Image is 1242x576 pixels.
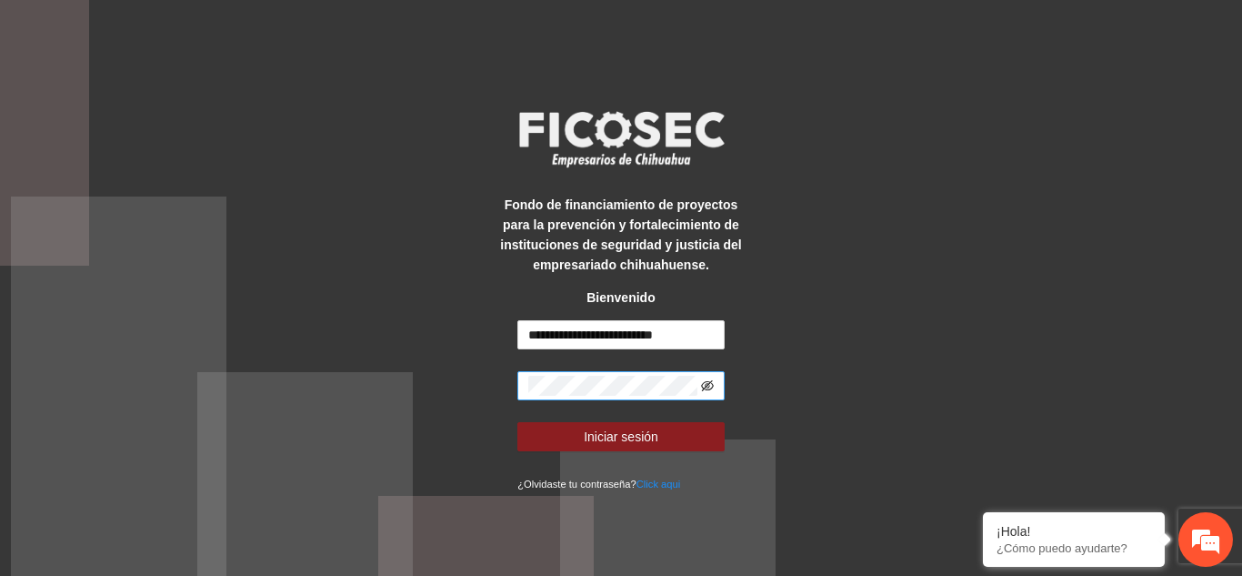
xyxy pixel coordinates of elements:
span: eye-invisible [701,379,714,392]
strong: Fondo de financiamiento de proyectos para la prevención y fortalecimiento de instituciones de seg... [500,197,741,272]
span: Iniciar sesión [584,427,658,447]
img: logo [507,106,735,173]
textarea: Escriba su mensaje y pulse “Intro” [9,383,346,447]
a: Click aqui [636,479,681,490]
div: Chatee con nosotros ahora [95,93,305,116]
div: ¡Hola! [997,524,1151,539]
span: Estamos en línea. [105,186,251,369]
small: ¿Olvidaste tu contraseña? [517,479,680,490]
div: Minimizar ventana de chat en vivo [298,9,342,53]
button: Iniciar sesión [517,422,725,451]
p: ¿Cómo puedo ayudarte? [997,541,1151,555]
strong: Bienvenido [586,290,655,305]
